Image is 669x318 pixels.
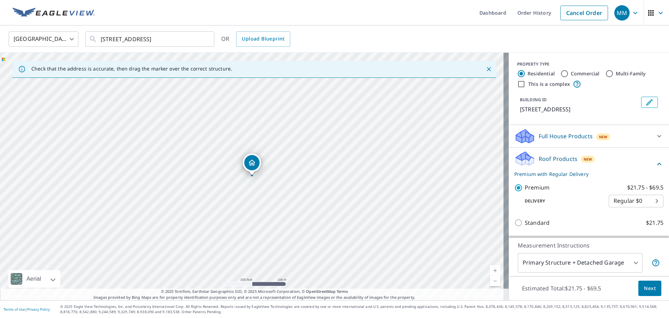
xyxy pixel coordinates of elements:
div: Regular $0 [609,191,663,211]
button: Edit building 1 [641,97,658,108]
a: Upload Blueprint [236,31,290,47]
label: Residential [528,70,555,77]
p: Premium with Regular Delivery [514,170,655,178]
div: Dropped pin, building 1, Residential property, 2451 NW 140th Ter Gainesville, FL 32606 [243,154,261,175]
p: Standard [525,219,549,227]
a: Terms of Use [3,307,25,312]
label: Commercial [571,70,600,77]
p: Full House Products [539,132,593,140]
div: Full House ProductsNew [514,128,663,145]
span: © 2025 TomTom, Earthstar Geographics SIO, © 2025 Microsoft Corporation, © [161,289,348,295]
div: Primary Structure + Detached Garage [518,253,643,273]
span: Upload Blueprint [242,35,284,43]
p: | [3,307,50,311]
div: PROPERTY TYPE [517,61,661,67]
p: © 2025 Eagle View Technologies, Inc. and Pictometry International Corp. All Rights Reserved. Repo... [60,304,666,315]
a: Current Level 17, Zoom Out [490,276,500,286]
div: [GEOGRAPHIC_DATA] [9,29,78,49]
a: Cancel Order [560,6,608,20]
a: OpenStreetMap [306,289,335,294]
p: Check that the address is accurate, then drag the marker over the correct structure. [31,66,232,72]
p: $21.75 - $69.5 [627,183,663,192]
div: Aerial [24,270,43,288]
label: Multi-Family [616,70,646,77]
label: This is a complex [528,81,570,88]
span: New [584,156,592,162]
p: Roof Products [539,155,577,163]
button: Close [484,65,493,74]
span: Next [644,284,656,293]
p: Delivery [514,198,609,204]
p: Measurement Instructions [518,241,660,250]
p: [STREET_ADDRESS] [520,105,638,113]
p: Estimated Total: $21.75 - $69.5 [516,281,607,296]
div: MM [614,5,630,21]
p: $21.75 [646,219,663,227]
button: Next [638,281,661,296]
span: Your report will include the primary structure and a detached garage if one exists. [652,259,660,267]
input: Search by address or latitude-longitude [101,29,200,49]
div: Roof ProductsNewPremium with Regular Delivery [514,150,663,178]
div: OR [221,31,290,47]
a: Privacy Policy [27,307,50,312]
a: Terms [337,289,348,294]
img: EV Logo [13,8,95,18]
span: New [599,134,608,140]
div: Aerial [8,270,60,288]
a: Current Level 17, Zoom In [490,265,500,276]
p: BUILDING ID [520,97,547,103]
p: Premium [525,183,549,192]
